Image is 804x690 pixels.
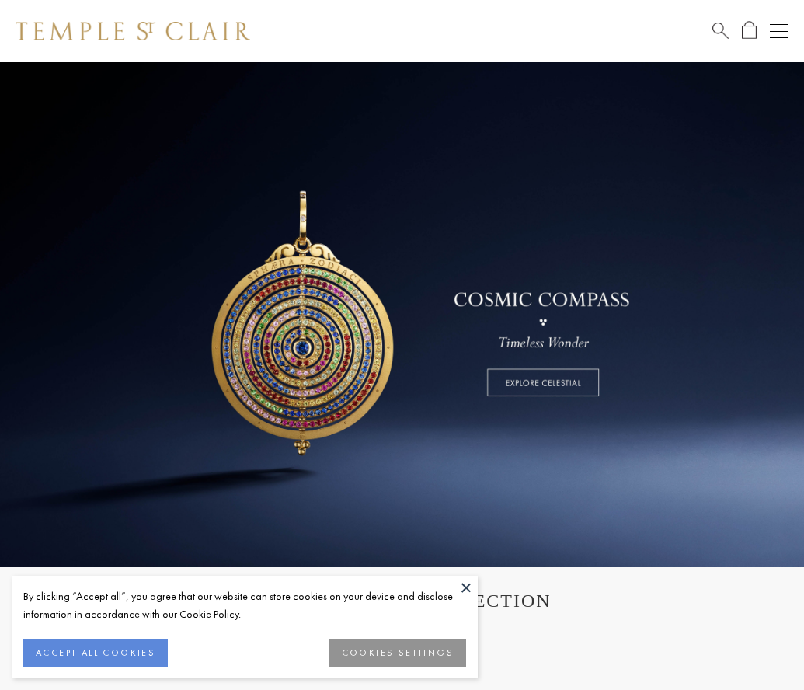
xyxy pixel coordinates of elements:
a: Search [712,21,729,40]
div: By clicking “Accept all”, you agree that our website can store cookies on your device and disclos... [23,587,466,623]
a: Open Shopping Bag [742,21,757,40]
button: Open navigation [770,22,788,40]
button: ACCEPT ALL COOKIES [23,639,168,667]
button: COOKIES SETTINGS [329,639,466,667]
img: Temple St. Clair [16,22,250,40]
